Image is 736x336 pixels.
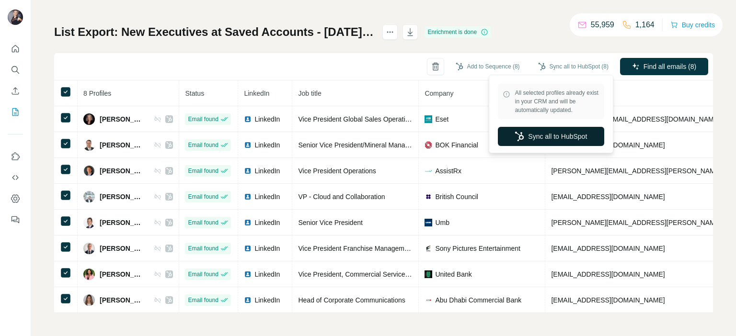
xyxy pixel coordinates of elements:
span: [EMAIL_ADDRESS][DOMAIN_NAME] [551,245,665,252]
span: VP - Cloud and Collaboration [298,193,385,201]
span: [EMAIL_ADDRESS][DOMAIN_NAME] [551,193,665,201]
button: Search [8,61,23,78]
img: LinkedIn logo [244,141,252,149]
button: Buy credits [670,18,715,32]
p: 1,164 [635,19,655,31]
img: company-logo [425,296,432,304]
img: Avatar [83,269,95,280]
h1: List Export: New Executives at Saved Accounts - [DATE] 18:31 [54,24,374,40]
span: British Council [435,192,478,202]
img: company-logo [425,219,432,226]
span: [PERSON_NAME] [100,244,144,253]
img: LinkedIn logo [244,219,252,226]
button: Use Surfe on LinkedIn [8,148,23,165]
img: company-logo [425,115,432,123]
span: LinkedIn [254,244,280,253]
img: Avatar [83,217,95,228]
span: Umb [435,218,449,227]
span: Head of Corporate Communications [298,296,405,304]
button: Add to Sequence (8) [449,59,527,74]
span: Vice President Global Sales Operations Excellence & Enablement [298,115,494,123]
span: [PERSON_NAME] [100,295,144,305]
span: LinkedIn [254,269,280,279]
button: Quick start [8,40,23,57]
img: Avatar [83,139,95,151]
img: LinkedIn logo [244,245,252,252]
span: Senior Vice President [298,219,362,226]
button: Sync all to HubSpot [498,127,604,146]
button: Enrich CSV [8,82,23,100]
span: [PERSON_NAME][EMAIL_ADDRESS][DOMAIN_NAME] [551,115,720,123]
img: LinkedIn logo [244,193,252,201]
span: LinkedIn [254,166,280,176]
button: Feedback [8,211,23,228]
button: Sync all to HubSpot (8) [531,59,615,74]
button: Find all emails (8) [620,58,708,75]
span: Sony Pictures Entertainment [435,244,520,253]
img: company-logo [425,245,432,252]
span: LinkedIn [254,114,280,124]
span: LinkedIn [254,295,280,305]
span: Company [425,90,453,97]
span: [PERSON_NAME] [100,114,144,124]
span: [PERSON_NAME] [100,218,144,227]
img: Avatar [83,165,95,177]
button: My lists [8,103,23,121]
span: Vice President Operations [298,167,376,175]
span: BOK Financial [435,140,478,150]
img: LinkedIn logo [244,270,252,278]
button: Use Surfe API [8,169,23,186]
span: LinkedIn [254,140,280,150]
img: Avatar [83,294,95,306]
span: [PERSON_NAME] [100,166,144,176]
span: Find all emails (8) [644,62,696,71]
span: Vice President, Commercial Services Officer [298,270,430,278]
span: Abu Dhabi Commercial Bank [435,295,521,305]
span: Senior Vice President/Mineral Management [298,141,427,149]
button: Dashboard [8,190,23,207]
span: Email found [188,218,218,227]
span: LinkedIn [254,218,280,227]
img: LinkedIn logo [244,296,252,304]
img: LinkedIn logo [244,115,252,123]
span: Email found [188,141,218,149]
span: Email found [188,115,218,123]
button: actions [382,24,398,40]
span: Email found [188,167,218,175]
img: Avatar [83,191,95,202]
span: Vice President Franchise Management [298,245,414,252]
img: company-logo [425,167,432,175]
img: Avatar [83,113,95,125]
img: company-logo [425,141,432,149]
img: LinkedIn logo [244,167,252,175]
span: [PERSON_NAME] [100,269,144,279]
span: LinkedIn [254,192,280,202]
span: United Bank [435,269,471,279]
img: Avatar [8,10,23,25]
span: [PERSON_NAME] [100,192,144,202]
img: company-logo [425,193,432,201]
img: Avatar [83,243,95,254]
span: Status [185,90,204,97]
span: Email found [188,192,218,201]
span: [PERSON_NAME] [100,140,144,150]
span: 8 Profiles [83,90,111,97]
span: Job title [298,90,321,97]
span: AssistRx [435,166,461,176]
span: LinkedIn [244,90,269,97]
span: All selected profiles already exist in your CRM and will be automatically updated. [515,89,599,114]
span: Email found [188,270,218,279]
span: Eset [435,114,448,124]
span: [EMAIL_ADDRESS][DOMAIN_NAME] [551,270,665,278]
div: Enrichment is done [425,26,491,38]
span: [EMAIL_ADDRESS][DOMAIN_NAME] [551,296,665,304]
span: Email found [188,296,218,304]
img: company-logo [425,270,432,278]
span: Email found [188,244,218,253]
p: 55,959 [591,19,614,31]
